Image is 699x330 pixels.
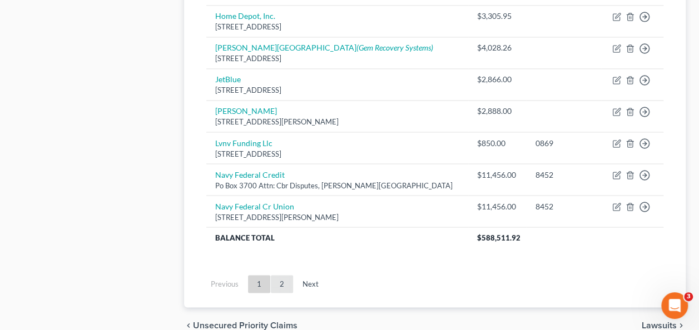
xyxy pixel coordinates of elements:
[477,106,518,117] div: $2,888.00
[477,74,518,85] div: $2,866.00
[477,137,518,148] div: $850.00
[677,321,686,329] i: chevron_right
[477,233,520,242] span: $588,511.92
[642,321,686,329] button: Lawsuits chevron_right
[215,117,459,127] div: [STREET_ADDRESS][PERSON_NAME]
[215,169,285,179] a: Navy Federal Credit
[536,169,593,180] div: 8452
[215,148,459,159] div: [STREET_ADDRESS]
[642,321,677,329] span: Lawsuits
[477,11,518,22] div: $3,305.95
[271,275,293,293] a: 2
[294,275,328,293] a: Next
[536,201,593,212] div: 8452
[661,292,688,319] iframe: Intercom live chat
[193,321,298,329] span: Unsecured Priority Claims
[184,321,193,329] i: chevron_left
[215,74,241,84] a: JetBlue
[248,275,270,293] a: 1
[184,321,298,329] button: chevron_left Unsecured Priority Claims
[536,137,593,148] div: 0869
[215,43,433,52] a: [PERSON_NAME][GEOGRAPHIC_DATA](Gem Recovery Systems)
[206,227,468,247] th: Balance Total
[215,106,277,116] a: [PERSON_NAME]
[215,212,459,222] div: [STREET_ADDRESS][PERSON_NAME]
[215,11,275,21] a: Home Depot, Inc.
[477,201,518,212] div: $11,456.00
[684,292,693,301] span: 3
[215,138,272,147] a: Lvnv Funding Llc
[215,180,459,191] div: Po Box 3700 Attn: Cbr Disputes, [PERSON_NAME][GEOGRAPHIC_DATA]
[356,43,433,52] i: (Gem Recovery Systems)
[215,201,294,211] a: Navy Federal Cr Union
[477,42,518,53] div: $4,028.26
[215,22,459,32] div: [STREET_ADDRESS]
[215,53,459,64] div: [STREET_ADDRESS]
[215,85,459,96] div: [STREET_ADDRESS]
[477,169,518,180] div: $11,456.00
